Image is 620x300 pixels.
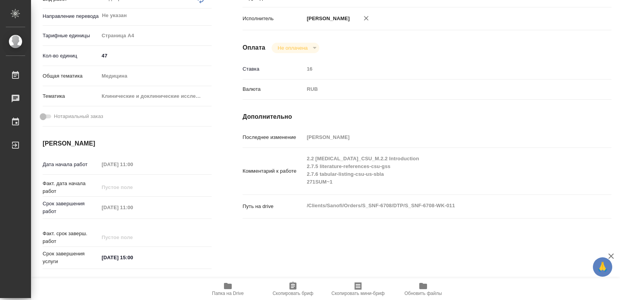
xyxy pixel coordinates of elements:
p: Срок завершения услуги [43,250,99,265]
input: Пустое поле [99,202,167,213]
h4: Оплата [243,43,265,52]
input: Пустое поле [99,182,167,193]
div: Клинические и доклинические исследования [99,90,212,103]
p: Путь на drive [243,203,304,210]
p: Кол-во единиц [43,52,99,60]
button: Не оплачена [276,45,310,51]
p: Факт. срок заверш. работ [43,230,99,245]
div: Не оплачена [272,43,319,53]
p: Направление перевода [43,12,99,20]
div: RUB [304,83,581,96]
p: [PERSON_NAME] [304,15,350,23]
div: Страница А4 [99,29,212,42]
input: Пустое поле [99,232,167,243]
p: Срок завершения работ [43,200,99,215]
p: Дата начала работ [43,161,99,168]
button: Удалить исполнителя [358,10,375,27]
span: Обновить файлы [405,291,442,296]
span: Скопировать бриф [272,291,313,296]
div: Медицина [99,69,212,83]
span: Скопировать мини-бриф [331,291,384,296]
button: Скопировать бриф [260,278,325,300]
p: Комментарий к работе [243,167,304,175]
p: Тарифные единицы [43,32,99,40]
p: Тематика [43,92,99,100]
textarea: /Clients/Sanofi/Orders/S_SNF-6708/DTP/S_SNF-6708-WK-011 [304,199,581,212]
input: Пустое поле [304,63,581,75]
input: ✎ Введи что-нибудь [99,50,212,61]
p: Ставка [243,65,304,73]
button: 🙏 [593,257,612,277]
button: Обновить файлы [391,278,456,300]
input: Пустое поле [99,159,167,170]
textarea: 2.2 [MEDICAL_DATA]_CSU_M.2.2 Introduction 2.7.5 literature-references-csu-gss 2.7.6 tabular-listi... [304,152,581,189]
button: Скопировать мини-бриф [325,278,391,300]
p: Общая тематика [43,72,99,80]
span: 🙏 [596,259,609,275]
span: Папка на Drive [212,291,244,296]
p: Исполнитель [243,15,304,23]
h4: [PERSON_NAME] [43,139,212,148]
p: Валюта [243,85,304,93]
span: Нотариальный заказ [54,113,103,120]
button: Папка на Drive [195,278,260,300]
p: Факт. дата начала работ [43,180,99,195]
input: Пустое поле [304,132,581,143]
input: ✎ Введи что-нибудь [99,252,167,263]
p: Последнее изменение [243,134,304,141]
h4: Дополнительно [243,112,611,121]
